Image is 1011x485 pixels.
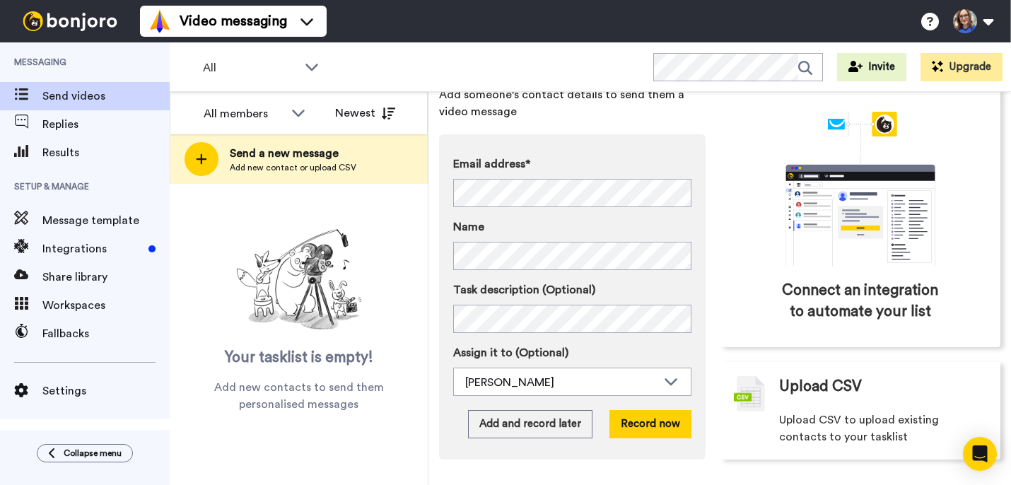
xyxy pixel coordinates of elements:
[148,10,171,33] img: vm-color.svg
[325,99,406,127] button: Newest
[42,144,170,161] span: Results
[204,105,284,122] div: All members
[439,86,706,120] span: Add someone's contact details to send them a video message
[64,448,122,459] span: Collapse menu
[754,112,966,266] div: animation
[42,269,170,286] span: Share library
[42,212,170,229] span: Message template
[42,116,170,133] span: Replies
[180,11,287,31] span: Video messaging
[191,379,407,413] span: Add new contacts to send them personalised messages
[37,444,133,462] button: Collapse menu
[453,344,691,361] label: Assign it to (Optional)
[453,218,484,235] span: Name
[609,410,691,438] button: Record now
[779,376,862,397] span: Upload CSV
[779,411,986,445] span: Upload CSV to upload existing contacts to your tasklist
[230,145,356,162] span: Send a new message
[734,376,765,411] img: csv-grey.png
[42,297,170,314] span: Workspaces
[780,280,940,322] span: Connect an integration to automate your list
[203,59,298,76] span: All
[468,410,592,438] button: Add and record later
[453,156,691,173] label: Email address*
[225,347,373,368] span: Your tasklist is empty!
[230,162,356,173] span: Add new contact or upload CSV
[228,223,370,337] img: ready-set-action.png
[465,374,657,391] div: [PERSON_NAME]
[42,240,143,257] span: Integrations
[42,88,170,105] span: Send videos
[453,281,691,298] label: Task description (Optional)
[42,325,170,342] span: Fallbacks
[42,382,170,399] span: Settings
[963,437,997,471] div: Open Intercom Messenger
[921,53,1003,81] button: Upgrade
[17,11,123,31] img: bj-logo-header-white.svg
[837,53,906,81] button: Invite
